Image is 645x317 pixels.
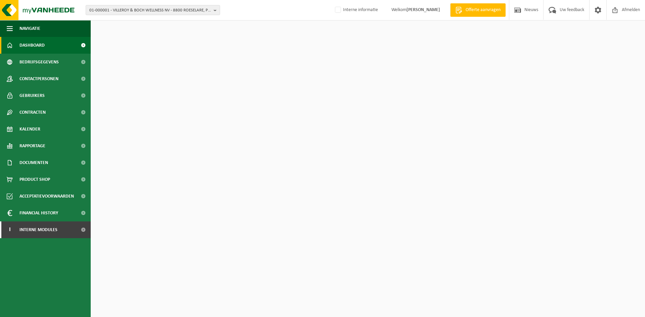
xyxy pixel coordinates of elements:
[406,7,440,12] strong: [PERSON_NAME]
[19,154,48,171] span: Documenten
[19,20,40,37] span: Navigatie
[19,205,58,221] span: Financial History
[19,37,45,54] span: Dashboard
[19,221,57,238] span: Interne modules
[19,188,74,205] span: Acceptatievoorwaarden
[19,70,58,87] span: Contactpersonen
[334,5,378,15] label: Interne informatie
[19,138,45,154] span: Rapportage
[7,221,13,238] span: I
[464,7,502,13] span: Offerte aanvragen
[19,121,40,138] span: Kalender
[89,5,211,15] span: 01-000001 - VILLEROY & BOCH WELLNESS NV - 8800 ROESELARE, POPULIERSTRAAT 1
[19,104,46,121] span: Contracten
[450,3,506,17] a: Offerte aanvragen
[19,171,50,188] span: Product Shop
[86,5,220,15] button: 01-000001 - VILLEROY & BOCH WELLNESS NV - 8800 ROESELARE, POPULIERSTRAAT 1
[19,87,45,104] span: Gebruikers
[19,54,59,70] span: Bedrijfsgegevens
